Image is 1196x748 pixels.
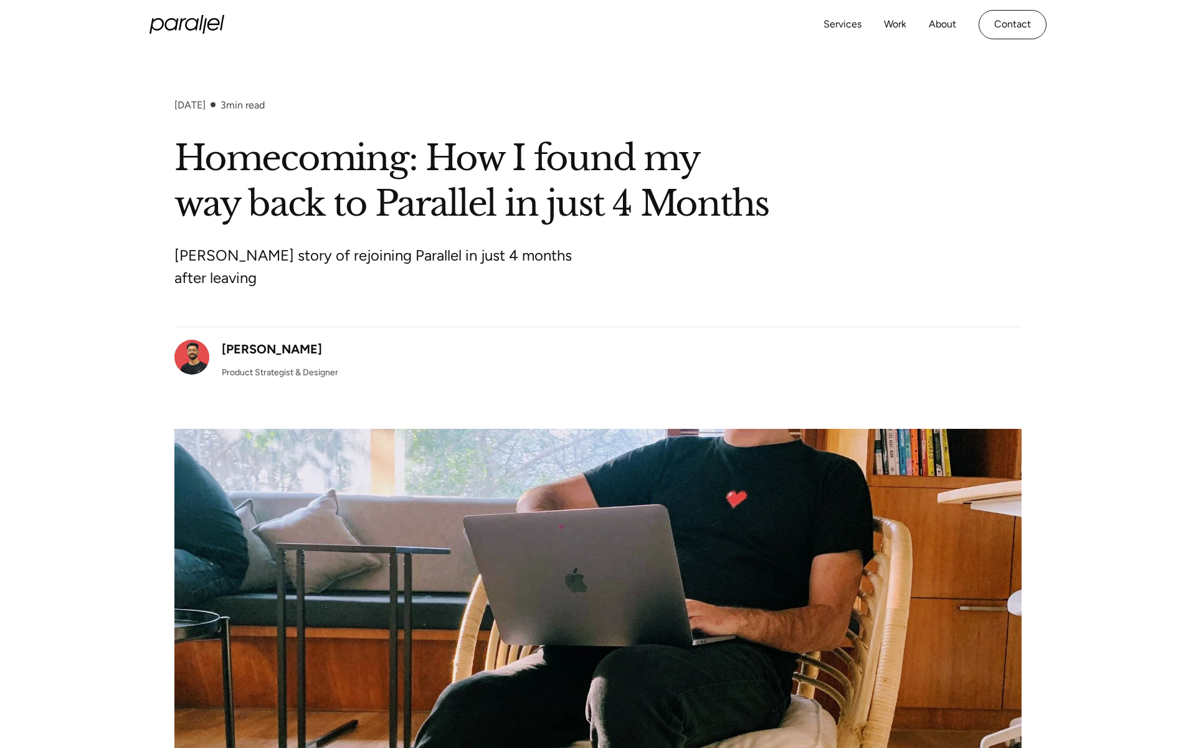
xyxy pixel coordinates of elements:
a: [PERSON_NAME]Product Strategist & Designer [174,340,338,379]
a: home [149,15,224,34]
div: Product Strategist & Designer [222,366,338,379]
a: About [929,16,956,34]
a: Services [823,16,861,34]
span: 3 [221,99,226,111]
img: Archit Ahuja [174,340,209,375]
a: Work [884,16,906,34]
div: min read [221,99,265,111]
h1: Homecoming: How I found my way back to Parallel in just 4 Months [174,136,1022,227]
p: [PERSON_NAME] story of rejoining Parallel in just 4 months after leaving [174,244,642,289]
div: [DATE] [174,99,206,111]
div: [PERSON_NAME] [222,340,322,358]
a: Contact [979,10,1046,39]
